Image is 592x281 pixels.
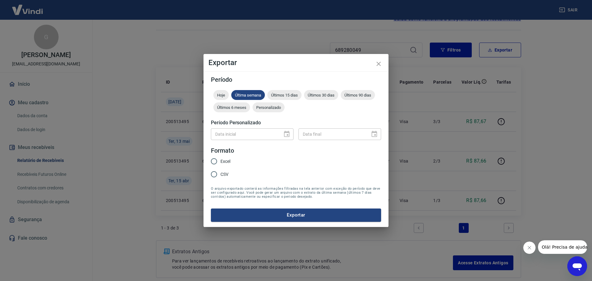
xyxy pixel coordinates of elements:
[213,105,250,110] span: Últimos 6 meses
[213,102,250,112] div: Últimos 6 meses
[267,93,302,97] span: Últimos 15 dias
[371,56,386,71] button: close
[341,90,375,100] div: Últimos 90 dias
[267,90,302,100] div: Últimos 15 dias
[211,187,381,199] span: O arquivo exportado conterá as informações filtradas na tela anterior com exceção do período que ...
[213,90,229,100] div: Hoje
[211,209,381,221] button: Exportar
[220,158,230,165] span: Excel
[253,102,285,112] div: Personalizado
[211,120,381,126] h5: Período Personalizado
[231,90,265,100] div: Última semana
[253,105,285,110] span: Personalizado
[523,242,536,254] iframe: Fechar mensagem
[220,171,228,178] span: CSV
[567,256,587,276] iframe: Botão para abrir a janela de mensagens
[4,4,52,9] span: Olá! Precisa de ajuda?
[211,76,381,83] h5: Período
[538,240,587,254] iframe: Mensagem da empresa
[341,93,375,97] span: Últimos 90 dias
[304,90,338,100] div: Últimos 30 dias
[231,93,265,97] span: Última semana
[213,93,229,97] span: Hoje
[304,93,338,97] span: Últimos 30 dias
[211,146,234,155] legend: Formato
[208,59,384,66] h4: Exportar
[298,128,366,140] input: DD/MM/YYYY
[211,128,278,140] input: DD/MM/YYYY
